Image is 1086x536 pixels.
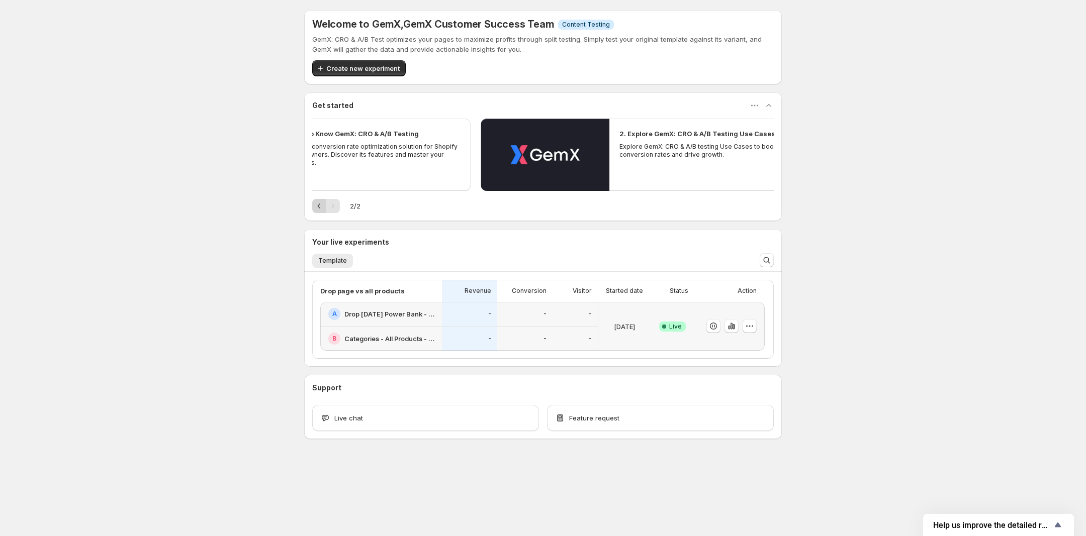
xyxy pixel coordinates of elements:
p: GemX: CRO & A/B Test optimizes your pages to maximize profits through split testing. Simply test ... [312,34,774,54]
p: - [544,310,547,318]
p: - [488,335,491,343]
p: - [488,310,491,318]
h2: 1. Get to Know GemX: CRO & A/B Testing [288,129,419,139]
h2: B [332,335,336,343]
p: Drop page vs all products [320,286,405,296]
span: Content Testing [562,21,610,29]
p: Started date [606,287,643,295]
button: Create new experiment [312,60,406,76]
button: Play video [481,119,609,191]
span: 2 / 2 [350,201,360,211]
button: Search and filter results [760,253,774,267]
p: Action [738,287,757,295]
span: Template [318,257,347,265]
h2: A [332,310,337,318]
h2: Categories - All Products - [DATE] [344,334,436,344]
h3: Your live experiments [312,237,389,247]
button: Show survey - Help us improve the detailed report for A/B campaigns [933,519,1064,531]
p: Conversion [512,287,547,295]
span: Help us improve the detailed report for A/B campaigns [933,520,1052,530]
p: Visitor [573,287,592,295]
p: - [589,310,592,318]
nav: Pagination [312,199,340,213]
p: - [589,335,592,343]
p: Revenue [465,287,491,295]
p: [DATE] [614,321,635,332]
span: Create new experiment [326,63,400,73]
p: Explore GemX: CRO & A/B testing Use Cases to boost conversion rates and drive growth. [619,143,792,159]
span: , GemX Customer Success Team [401,18,554,30]
p: - [544,335,547,343]
h3: Get started [312,100,353,111]
button: Previous [312,199,326,213]
h5: Welcome to GemX [312,18,554,30]
span: Feature request [569,413,619,423]
span: Live chat [334,413,363,423]
p: GemX - conversion rate optimization solution for Shopify store owners. Discover its features and ... [288,143,461,167]
h2: 2. Explore GemX: CRO & A/B Testing Use Cases [619,129,775,139]
p: Status [670,287,688,295]
span: Live [669,323,682,331]
h3: Support [312,383,341,393]
h2: Drop [DATE] Power Bank - Products [344,309,436,319]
